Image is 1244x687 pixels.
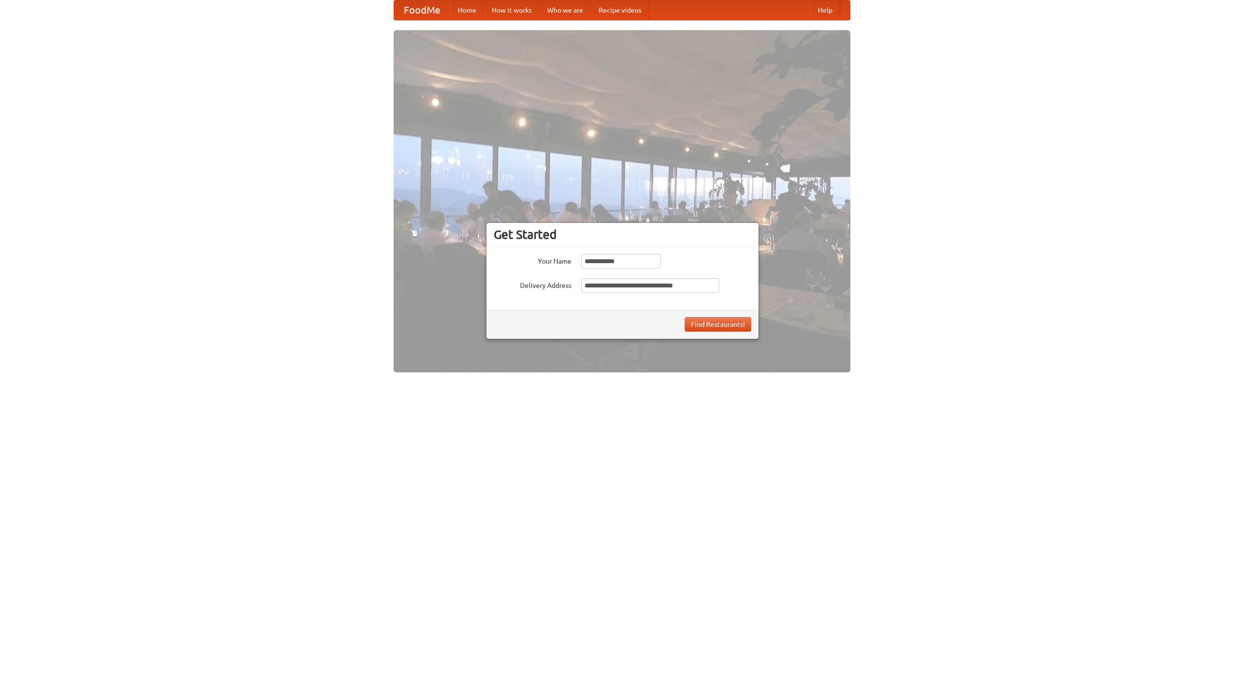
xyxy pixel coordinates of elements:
h3: Get Started [494,227,751,242]
a: Recipe videos [591,0,649,20]
label: Your Name [494,254,571,266]
a: Home [450,0,484,20]
a: How it works [484,0,539,20]
label: Delivery Address [494,278,571,290]
a: Who we are [539,0,591,20]
a: FoodMe [394,0,450,20]
a: Help [810,0,840,20]
button: Find Restaurants! [685,317,751,332]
